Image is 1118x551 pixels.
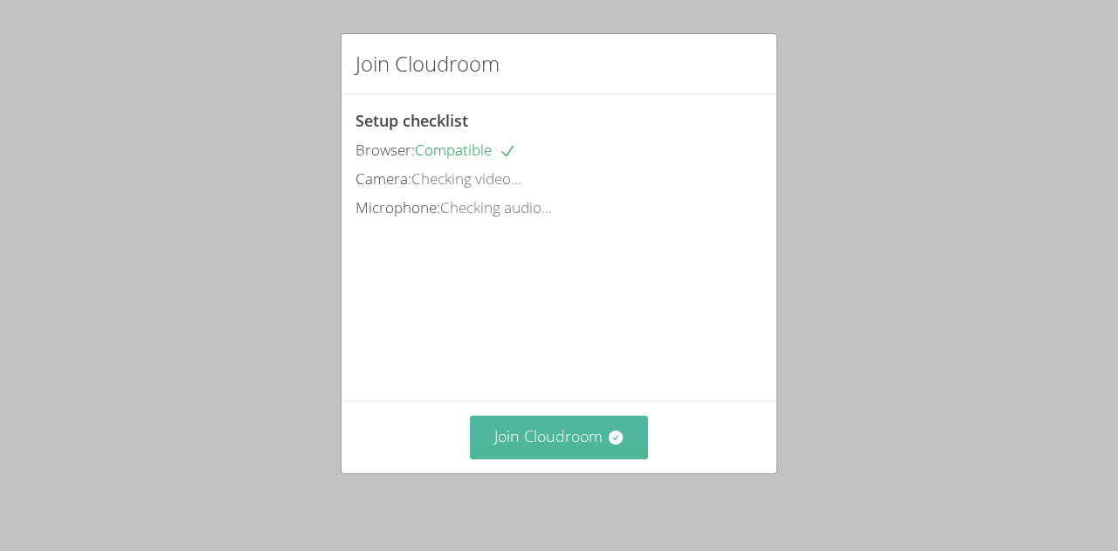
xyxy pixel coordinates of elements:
span: Microphone: [355,197,440,217]
button: Join Cloudroom [470,416,649,458]
span: Compatible [415,140,516,160]
span: Setup checklist [355,110,468,131]
span: Checking video... [411,169,521,189]
span: Checking audio... [440,197,552,217]
span: Browser: [355,140,415,160]
span: Camera: [355,169,411,189]
h2: Join Cloudroom [355,48,500,79]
